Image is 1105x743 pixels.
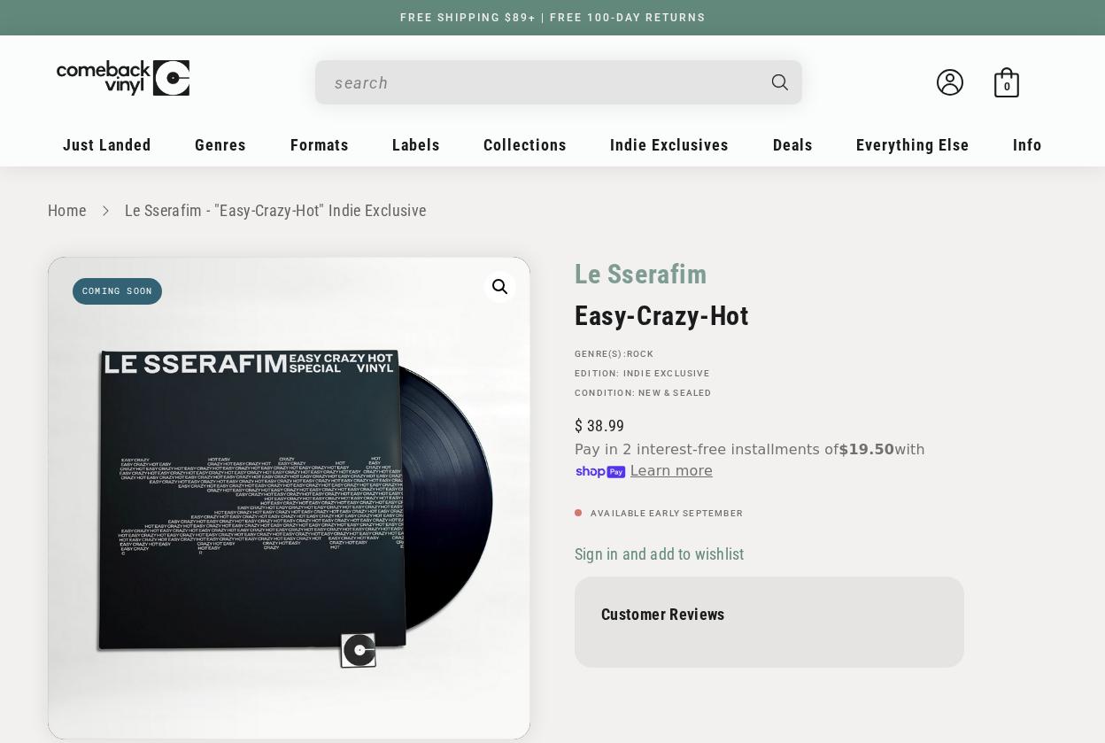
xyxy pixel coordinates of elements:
span: Sign in and add to wishlist [575,545,744,563]
span: Indie Exclusives [610,135,729,154]
span: 38.99 [575,416,624,435]
span: Formats [290,135,349,154]
span: Info [1013,135,1042,154]
a: Indie Exclusive [623,368,710,378]
a: FREE SHIPPING $89+ | FREE 100-DAY RETURNS [382,12,723,24]
nav: breadcrumbs [48,198,1057,224]
p: Edition: [575,368,964,379]
span: Everything Else [856,135,970,154]
a: Home [48,201,86,220]
span: Labels [392,135,440,154]
h2: Easy-Crazy-Hot [575,300,964,331]
span: Genres [195,135,246,154]
p: GENRE(S): [575,349,964,360]
p: Condition: New & Sealed [575,388,964,399]
button: Sign in and add to wishlist [575,544,749,564]
input: search [335,65,754,101]
a: Le Sserafim [575,257,707,291]
span: Just Landed [63,135,151,154]
span: Available Early September [591,508,743,518]
button: Search [757,60,805,104]
span: Coming soon [73,278,162,305]
span: $ [575,416,583,435]
span: Deals [773,135,813,154]
p: Customer Reviews [601,605,938,623]
span: Collections [483,135,567,154]
div: Search [315,60,802,104]
a: Rock [627,349,654,359]
span: 0 [1004,80,1010,93]
a: Le Sserafim - "Easy-Crazy-Hot" Indie Exclusive [125,201,427,220]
